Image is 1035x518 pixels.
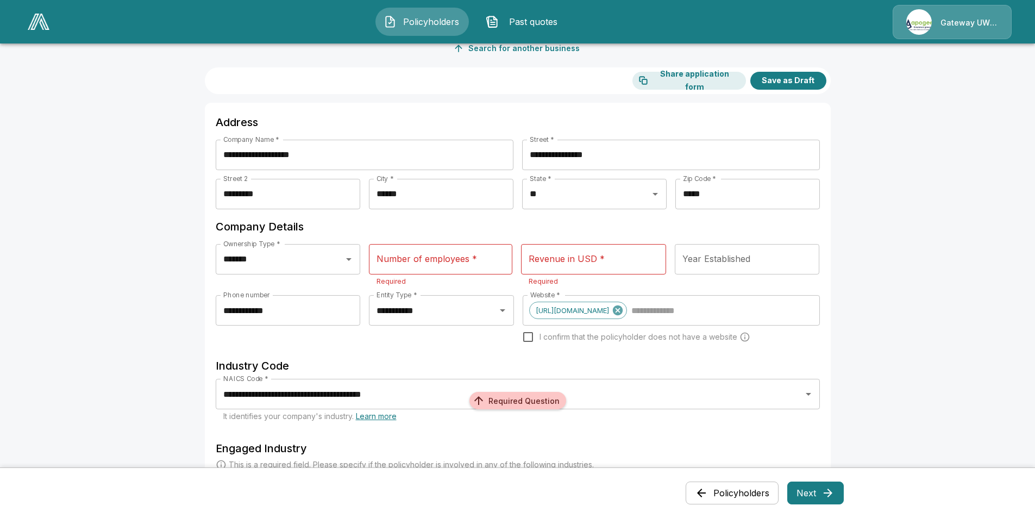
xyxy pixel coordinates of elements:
span: It identifies your company's industry. [223,411,397,421]
h6: Company Details [216,218,820,235]
p: Required [529,276,658,287]
button: Next [787,482,844,504]
label: Street * [530,135,554,144]
button: Share application form [632,72,746,90]
label: State * [530,174,551,183]
button: Open [648,186,663,202]
label: Website * [530,290,560,299]
span: Required Question [482,396,566,405]
button: Open [495,303,510,318]
button: Search for another business [451,39,584,59]
button: Save as Draft [750,72,826,90]
h6: Industry Code [216,357,820,375]
button: Open [341,252,356,267]
label: Entity Type * [377,290,417,299]
img: AA Logo [28,14,49,30]
div: Required Question [469,392,566,409]
img: Policyholders Icon [384,15,397,28]
label: Ownership Type * [223,239,280,248]
label: Street 2 [223,174,248,183]
h6: Address [216,114,820,131]
label: City * [377,174,394,183]
div: [URL][DOMAIN_NAME] [529,302,627,319]
img: Past quotes Icon [486,15,499,28]
button: Policyholders [686,482,779,504]
p: Required [377,276,505,287]
button: Open [801,386,816,402]
button: Past quotes IconPast quotes [478,8,571,36]
span: Policyholders [401,15,461,28]
button: Policyholders IconPolicyholders [375,8,469,36]
a: Learn more [356,411,397,421]
label: Company Name * [223,135,279,144]
label: Phone number [223,290,270,299]
span: Past quotes [503,15,563,28]
label: Zip Code * [683,174,716,183]
span: [URL][DOMAIN_NAME] [530,304,615,317]
p: This is a required field. Please specify if the policyholder is involved in any of the following ... [229,459,594,470]
h6: Engaged Industry [216,440,820,457]
span: I confirm that the policyholder does not have a website [540,332,737,342]
label: NAICS Code * [223,374,268,383]
svg: Carriers run a cyber security scan on the policyholders' websites. Please enter a website wheneve... [739,332,750,342]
